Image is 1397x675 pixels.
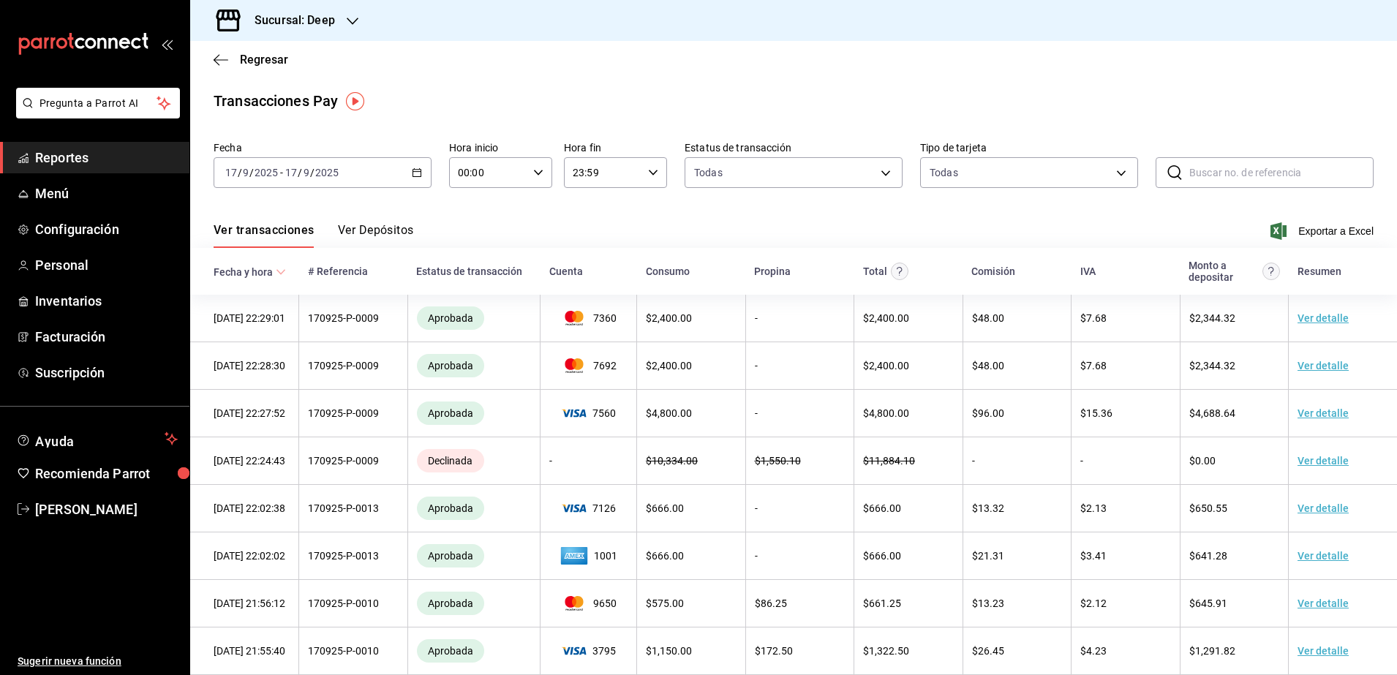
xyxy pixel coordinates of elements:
a: Ver detalle [1298,407,1349,419]
td: - [963,437,1072,485]
span: Ayuda [35,430,159,448]
span: / [298,167,302,178]
img: Tooltip marker [346,92,364,110]
span: $ 4,800.00 [863,407,909,419]
span: - [280,167,283,178]
a: Ver detalle [1298,502,1349,514]
span: $ 2,400.00 [863,312,909,324]
span: $ 3.41 [1080,550,1107,562]
svg: Este es el monto resultante del total pagado menos comisión e IVA. Esta será la parte que se depo... [1262,263,1280,280]
input: ---- [315,167,339,178]
input: -- [285,167,298,178]
span: $ 641.28 [1189,550,1227,562]
button: open_drawer_menu [161,38,173,50]
span: Configuración [35,219,178,239]
button: Exportar a Excel [1273,222,1374,240]
td: $0.00 [1180,437,1289,485]
div: Transacciones cobradas de manera exitosa. [417,306,484,330]
span: 9650 [549,596,628,611]
span: $ 11,884.10 [863,455,915,467]
a: Ver detalle [1298,312,1349,324]
span: Todas [694,165,723,180]
td: - [745,295,854,342]
span: Aprobada [422,407,479,419]
span: $ 48.00 [972,360,1004,372]
h3: Sucursal: Deep [243,12,335,29]
span: $ 666.00 [863,550,901,562]
span: $ 650.55 [1189,502,1227,514]
span: $ 4,688.64 [1189,407,1235,419]
div: Consumo [646,265,690,277]
div: Propina [754,265,791,277]
span: Aprobada [422,645,479,657]
label: Fecha [214,143,432,153]
a: Ver detalle [1298,597,1349,609]
div: Todas [930,165,958,180]
span: / [310,167,315,178]
td: 170925-P-0009 [299,342,408,390]
label: Hora fin [564,143,667,153]
span: Pregunta a Parrot AI [39,96,157,111]
span: Reportes [35,148,178,167]
span: / [249,167,254,178]
span: Aprobada [422,360,479,372]
span: [PERSON_NAME] [35,499,178,519]
div: Cuenta [549,265,583,277]
span: $ 661.25 [863,597,901,609]
td: - [745,532,854,580]
span: $ 666.00 [863,502,901,514]
div: Monto a depositar [1189,260,1259,283]
td: 170925-P-0010 [299,627,408,675]
span: $ 2.12 [1080,597,1107,609]
span: $ 96.00 [972,407,1004,419]
span: $ 575.00 [646,597,684,609]
td: - [541,437,637,485]
div: Transacciones cobradas de manera exitosa. [417,497,484,520]
span: $ 2,400.00 [863,360,909,372]
td: [DATE] 22:27:52 [190,390,299,437]
input: -- [242,167,249,178]
span: Personal [35,255,178,275]
span: $ 666.00 [646,502,684,514]
div: Transacciones Pay [214,90,338,112]
span: Aprobada [422,502,479,514]
span: $ 2.13 [1080,502,1107,514]
span: $ 13.32 [972,502,1004,514]
span: $ 10,334.00 [646,455,698,467]
span: 7692 [549,358,628,373]
span: $ 2,400.00 [646,312,692,324]
a: Ver detalle [1298,645,1349,657]
td: - [745,485,854,532]
span: $ 21.31 [972,550,1004,562]
div: Transacciones cobradas de manera exitosa. [417,544,484,567]
td: [DATE] 22:02:02 [190,532,299,580]
div: Transacciones cobradas de manera exitosa. [417,401,484,425]
td: [DATE] 21:56:12 [190,580,299,627]
span: $ 48.00 [972,312,1004,324]
span: Aprobada [422,550,479,562]
div: Transacciones cobradas de manera exitosa. [417,592,484,615]
td: [DATE] 22:24:43 [190,437,299,485]
span: Aprobada [422,312,479,324]
span: $ 666.00 [646,550,684,562]
label: Estatus de transacción [685,143,903,153]
a: Ver detalle [1298,455,1349,467]
span: $ 26.45 [972,645,1004,657]
div: Fecha y hora [214,266,273,278]
td: - [745,390,854,437]
svg: Este monto equivale al total pagado por el comensal antes de aplicar Comisión e IVA. [891,263,908,280]
div: navigation tabs [214,223,414,248]
span: Aprobada [422,597,479,609]
span: $ 4,800.00 [646,407,692,419]
label: Hora inicio [449,143,552,153]
span: Regresar [240,53,288,67]
span: Inventarios [35,291,178,311]
button: Pregunta a Parrot AI [16,88,180,118]
div: Transacciones declinadas por el banco emisor. No se hace ningún cargo al tarjetahabiente ni al co... [417,449,484,472]
td: 170925-P-0010 [299,580,408,627]
span: Recomienda Parrot [35,464,178,483]
span: $ 7.68 [1080,360,1107,372]
a: Ver detalle [1298,360,1349,372]
a: Ver detalle [1298,550,1349,562]
span: 3795 [549,645,628,657]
